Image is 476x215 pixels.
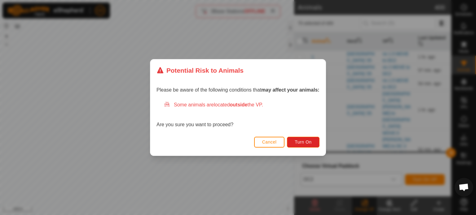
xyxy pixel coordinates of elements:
button: Turn On [287,137,320,148]
span: Cancel [262,140,277,144]
span: Turn On [295,140,312,144]
span: Please be aware of the following conditions that [156,87,320,92]
button: Cancel [254,137,285,148]
span: located the VP. [214,102,263,107]
a: Open chat [455,178,473,196]
div: Some animals are [164,101,320,109]
div: Are you sure you want to proceed? [156,101,320,128]
strong: may affect your animals: [261,87,320,92]
strong: outside [230,102,248,107]
div: Potential Risk to Animals [156,66,244,75]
